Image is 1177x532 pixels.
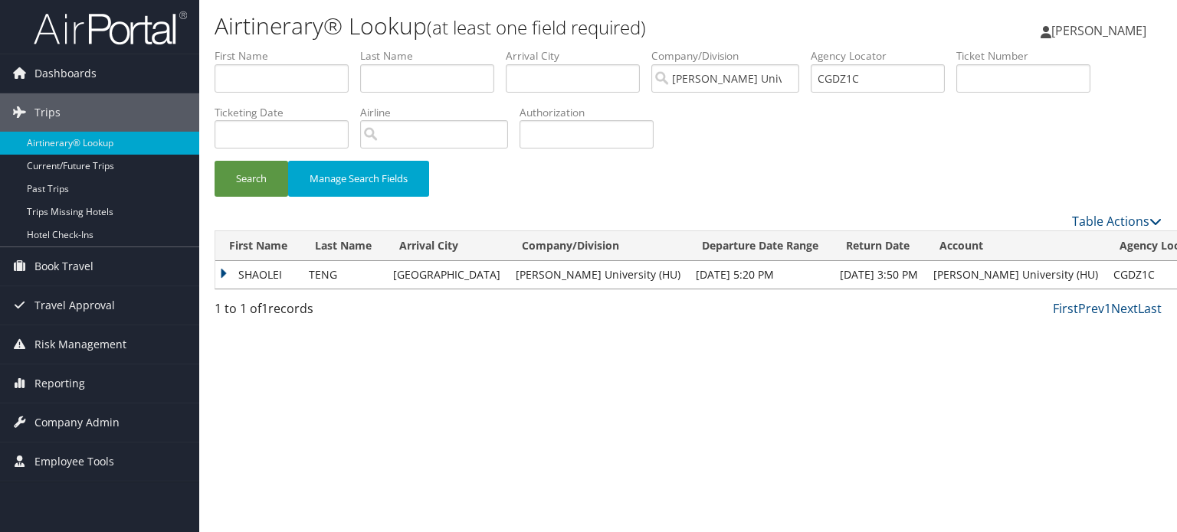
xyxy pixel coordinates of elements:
[1041,8,1162,54] a: [PERSON_NAME]
[34,403,120,442] span: Company Admin
[301,261,385,289] td: TENG
[34,247,93,286] span: Book Travel
[508,261,688,289] td: [PERSON_NAME] University (HU)
[385,261,508,289] td: [GEOGRAPHIC_DATA]
[34,364,85,403] span: Reporting
[301,231,385,261] th: Last Name: activate to sort column ascending
[215,261,301,289] td: SHAOLEI
[508,231,688,261] th: Company/Division
[1072,213,1162,230] a: Table Actions
[34,93,61,132] span: Trips
[956,48,1102,64] label: Ticket Number
[385,231,508,261] th: Arrival City: activate to sort column ascending
[34,286,115,325] span: Travel Approval
[215,161,288,197] button: Search
[360,48,506,64] label: Last Name
[832,231,926,261] th: Return Date: activate to sort column ascending
[427,15,646,40] small: (at least one field required)
[215,48,360,64] label: First Name
[34,10,187,46] img: airportal-logo.png
[651,48,811,64] label: Company/Division
[1104,300,1111,317] a: 1
[34,325,126,364] span: Risk Management
[215,231,301,261] th: First Name: activate to sort column ascending
[506,48,651,64] label: Arrival City
[1138,300,1162,317] a: Last
[688,261,832,289] td: [DATE] 5:20 PM
[1051,22,1146,39] span: [PERSON_NAME]
[215,105,360,120] label: Ticketing Date
[688,231,832,261] th: Departure Date Range: activate to sort column ascending
[34,54,97,93] span: Dashboards
[1111,300,1138,317] a: Next
[215,299,434,325] div: 1 to 1 of records
[926,231,1106,261] th: Account: activate to sort column ascending
[1053,300,1078,317] a: First
[926,261,1106,289] td: [PERSON_NAME] University (HU)
[832,261,926,289] td: [DATE] 3:50 PM
[811,48,956,64] label: Agency Locator
[261,300,268,317] span: 1
[1078,300,1104,317] a: Prev
[360,105,520,120] label: Airline
[520,105,665,120] label: Authorization
[215,10,846,42] h1: Airtinerary® Lookup
[288,161,429,197] button: Manage Search Fields
[34,442,114,481] span: Employee Tools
